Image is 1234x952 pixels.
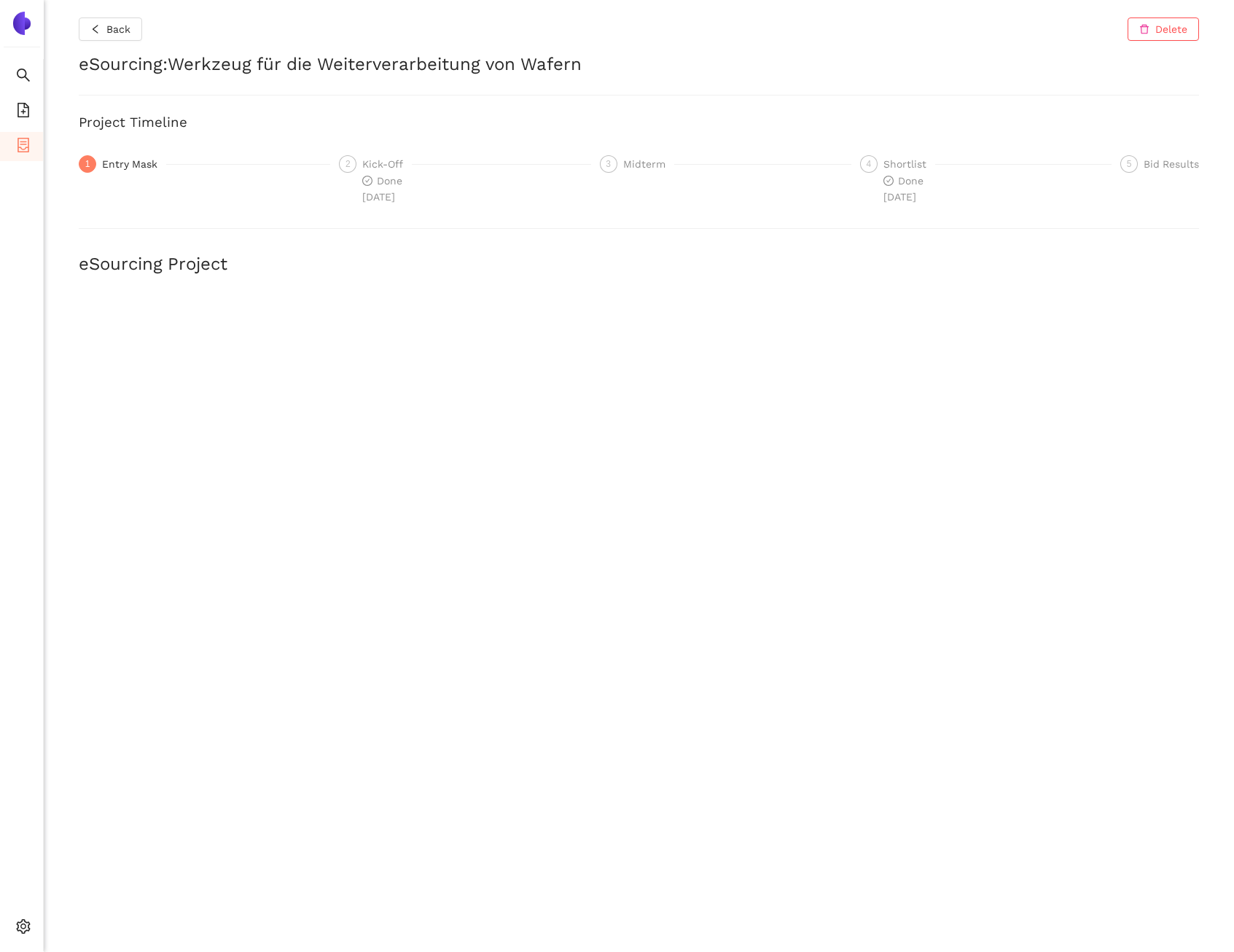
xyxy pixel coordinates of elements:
span: 2 [345,159,351,169]
span: Delete [1155,21,1187,37]
div: 1Entry Mask [79,155,330,173]
div: Shortlist [883,155,935,173]
img: Logo [10,12,34,35]
span: Back [106,21,130,37]
span: left [90,24,101,36]
button: deleteDelete [1128,17,1199,41]
h2: eSourcing : Werkzeug für die Weiterverarbeitung von Wafern [79,52,1199,77]
span: setting [16,914,31,943]
span: file-add [16,98,31,127]
span: Done [DATE] [883,175,923,203]
span: delete [1139,24,1149,36]
span: container [16,133,31,162]
div: Kick-Off [362,155,412,173]
div: Entry Mask [102,155,166,173]
span: Done [DATE] [362,175,402,203]
span: 3 [606,159,611,169]
span: check-circle [883,176,894,186]
button: leftBack [79,17,142,41]
span: 5 [1127,159,1132,169]
span: 4 [866,159,871,169]
div: 4Shortlistcheck-circleDone[DATE] [860,155,1112,205]
span: 1 [85,159,90,169]
div: Midterm [623,155,674,173]
h3: Project Timeline [79,113,1199,132]
span: search [16,63,31,92]
h2: eSourcing Project [79,252,1199,277]
span: Bid Results [1144,158,1199,170]
span: check-circle [362,176,372,186]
